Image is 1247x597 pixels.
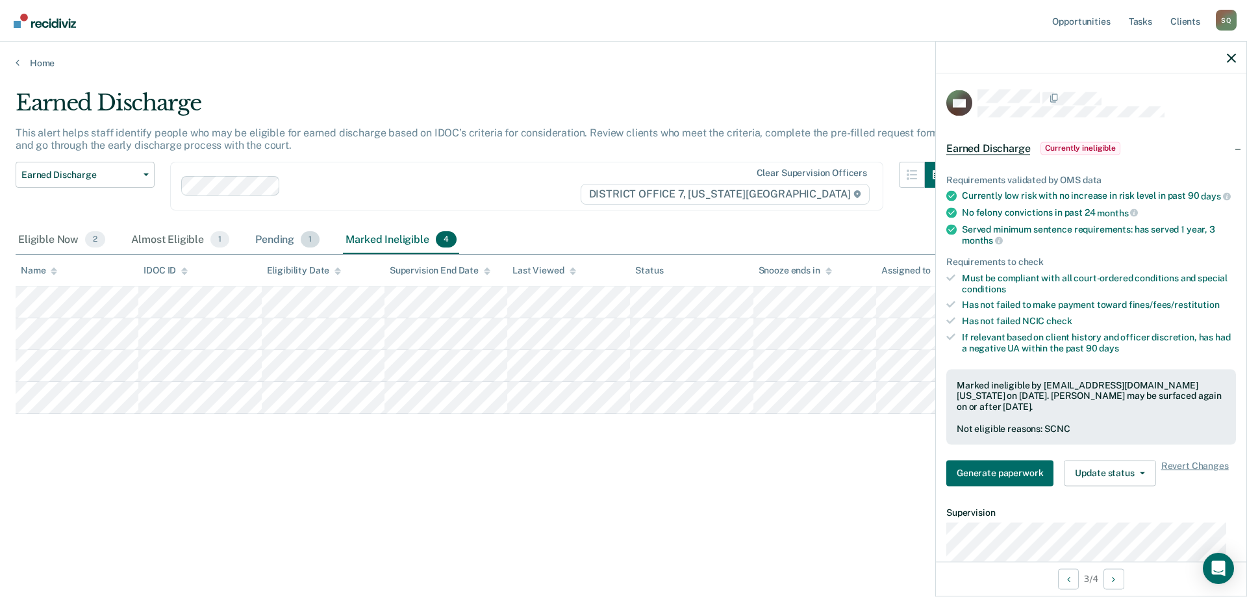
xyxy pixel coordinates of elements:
span: check [1046,316,1072,326]
span: 1 [210,231,229,248]
div: Earned DischargeCurrently ineligible [936,127,1246,169]
div: Requirements validated by OMS data [946,174,1236,185]
div: Currently low risk with no increase in risk level in past 90 [962,190,1236,202]
div: 3 / 4 [936,561,1246,596]
div: Status [635,265,663,276]
span: Earned Discharge [946,142,1030,155]
button: Update status [1064,460,1155,486]
button: Previous Opportunity [1058,568,1079,589]
div: Not eligible reasons: SCNC [957,423,1226,434]
span: days [1201,191,1230,201]
span: 1 [301,231,320,248]
span: fines/fees/restitution [1129,299,1220,310]
div: Supervision End Date [390,265,490,276]
span: 2 [85,231,105,248]
button: Profile dropdown button [1216,10,1237,31]
dt: Supervision [946,507,1236,518]
div: Has not failed to make payment toward [962,299,1236,311]
div: Earned Discharge [16,90,951,127]
span: 4 [436,231,457,248]
div: Name [21,265,57,276]
div: Marked Ineligible [343,226,459,255]
p: This alert helps staff identify people who may be eligible for earned discharge based on IDOC’s c... [16,127,941,151]
div: Pending [253,226,322,255]
div: Eligible Now [16,226,108,255]
div: S Q [1216,10,1237,31]
div: Served minimum sentence requirements: has served 1 year, 3 [962,223,1236,246]
div: Has not failed NCIC [962,316,1236,327]
div: Marked ineligible by [EMAIL_ADDRESS][DOMAIN_NAME][US_STATE] on [DATE]. [PERSON_NAME] may be surfa... [957,379,1226,412]
span: months [962,235,1003,246]
span: Revert Changes [1161,460,1229,486]
span: months [1097,207,1138,218]
img: Recidiviz [14,14,76,28]
button: Next Opportunity [1103,568,1124,589]
div: Last Viewed [512,265,575,276]
span: conditions [962,283,1006,294]
div: Must be compliant with all court-ordered conditions and special [962,272,1236,294]
div: Clear supervision officers [757,168,867,179]
span: Earned Discharge [21,170,138,181]
div: IDOC ID [144,265,188,276]
a: Navigate to form link [946,460,1059,486]
span: days [1099,342,1118,353]
div: Eligibility Date [267,265,342,276]
span: Currently ineligible [1040,142,1120,155]
span: DISTRICT OFFICE 7, [US_STATE][GEOGRAPHIC_DATA] [581,184,870,205]
div: If relevant based on client history and officer discretion, has had a negative UA within the past 90 [962,331,1236,353]
div: Almost Eligible [129,226,232,255]
div: Assigned to [881,265,942,276]
button: Generate paperwork [946,460,1053,486]
div: Open Intercom Messenger [1203,553,1234,584]
a: Home [16,57,1231,69]
div: No felony convictions in past 24 [962,207,1236,218]
div: Requirements to check [946,256,1236,267]
div: Snooze ends in [759,265,832,276]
